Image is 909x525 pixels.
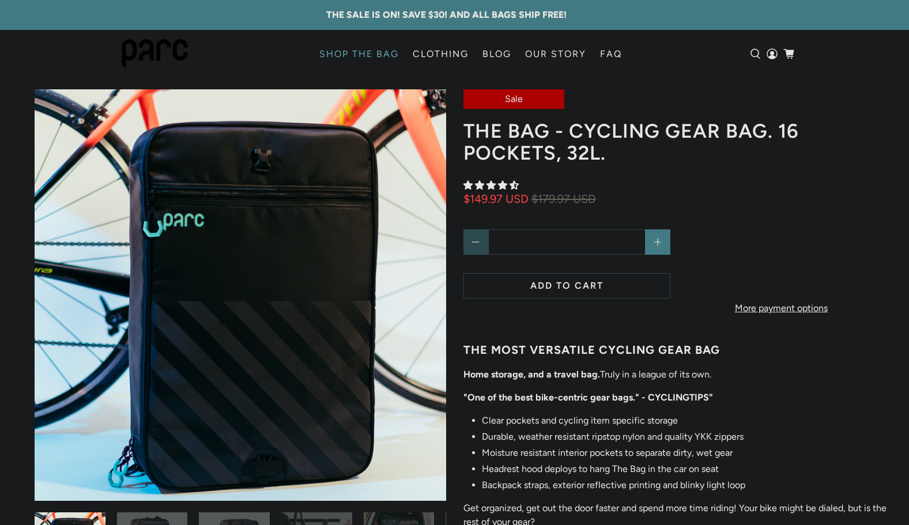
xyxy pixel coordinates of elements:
[531,192,596,206] span: $179.97 USD
[312,38,406,70] a: SHOP THE BAG
[470,369,711,380] span: Truly in a league of its own.
[476,38,518,70] a: BLOG
[482,479,745,490] span: Backpack straps, exterior reflective printing and blinky light loop
[593,38,629,70] a: FAQ
[530,280,604,291] span: Add to cart
[463,392,713,403] strong: "One of the best bike-centric gear bags." - CYCLINGTIPS"
[122,39,188,69] img: parc bag logo
[482,447,733,458] span: Moisture resistant interior pockets to separate dirty, wet gear
[326,8,567,22] a: THE SALE IS ON! SAVE $30! AND ALL BAGS SHIP FREE!
[518,38,593,70] a: OUR STORY
[35,89,446,501] img: Parc cycling gear bag zipped up and standing upright in front of a road bike. A black bike gear b...
[470,369,600,380] strong: ome storage, and a travel bag.
[482,431,744,442] span: Durable, weather resistant ripstop nylon and quality YKK zippers
[463,273,671,299] button: Add to cart
[463,343,720,357] strong: THE MOST VERSATILE CYCLING GEAR BAG
[505,93,523,104] span: Sale
[312,30,629,78] nav: main navigation
[482,463,719,474] span: Headrest hood deploys to hang The Bag in the car on seat
[482,415,678,426] span: Clear pockets and cycling item specific storage
[463,120,892,165] h1: THE BAG - cycling gear bag. 16 pockets, 32L.
[463,369,470,380] strong: H
[463,192,529,206] span: $149.97 USD
[463,180,519,191] span: 4.33 stars
[406,38,476,70] a: CLOTHING
[698,293,864,330] a: More payment options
